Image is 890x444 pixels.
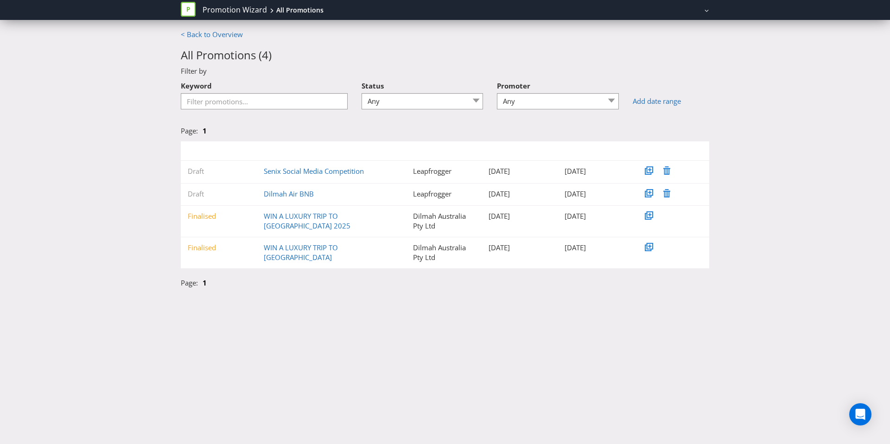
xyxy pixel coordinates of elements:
[482,211,558,221] div: [DATE]
[203,126,207,135] a: 1
[181,243,257,253] div: Finalised
[181,211,257,221] div: Finalised
[489,147,494,155] span: ▼
[276,6,324,15] div: All Promotions
[264,147,269,155] span: ▼
[203,5,267,15] a: Promotion Wizard
[181,76,212,91] label: Keyword
[195,147,211,155] span: Status
[558,211,634,221] div: [DATE]
[262,47,268,63] span: 4
[572,147,594,155] span: Modified
[558,189,634,199] div: [DATE]
[270,147,314,155] span: Promotion Name
[413,147,419,155] span: ▼
[482,243,558,253] div: [DATE]
[181,278,198,287] span: Page:
[181,126,198,135] span: Page:
[497,81,530,90] span: Promoter
[633,96,709,106] a: Add date range
[558,166,634,176] div: [DATE]
[264,211,350,230] a: WIN A LUXURY TRIP TO [GEOGRAPHIC_DATA] 2025
[268,47,272,63] span: )
[203,278,207,287] a: 1
[406,211,482,231] div: Dilmah Australia Pty Ltd
[181,166,257,176] div: Draft
[482,189,558,199] div: [DATE]
[482,166,558,176] div: [DATE]
[420,147,445,155] span: Promoter
[613,6,645,14] span: Leapfrogger
[406,166,482,176] div: Leapfrogger
[558,243,634,253] div: [DATE]
[565,147,570,155] span: ▼
[650,6,703,14] a: [PERSON_NAME]
[181,189,257,199] div: Draft
[181,47,262,63] span: All Promotions (
[264,243,338,262] a: WIN A LUXURY TRIP TO [GEOGRAPHIC_DATA]
[496,147,516,155] span: Created
[181,30,243,39] a: < Back to Overview
[181,93,348,109] input: Filter promotions...
[264,166,364,176] a: Senix Social Media Competition
[406,189,482,199] div: Leapfrogger
[849,403,871,425] div: Open Intercom Messenger
[406,243,482,263] div: Dilmah Australia Pty Ltd
[264,189,314,198] a: Dilmah Air BNB
[174,66,716,76] div: Filter by
[362,81,384,90] span: Status
[188,147,193,155] span: ▼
